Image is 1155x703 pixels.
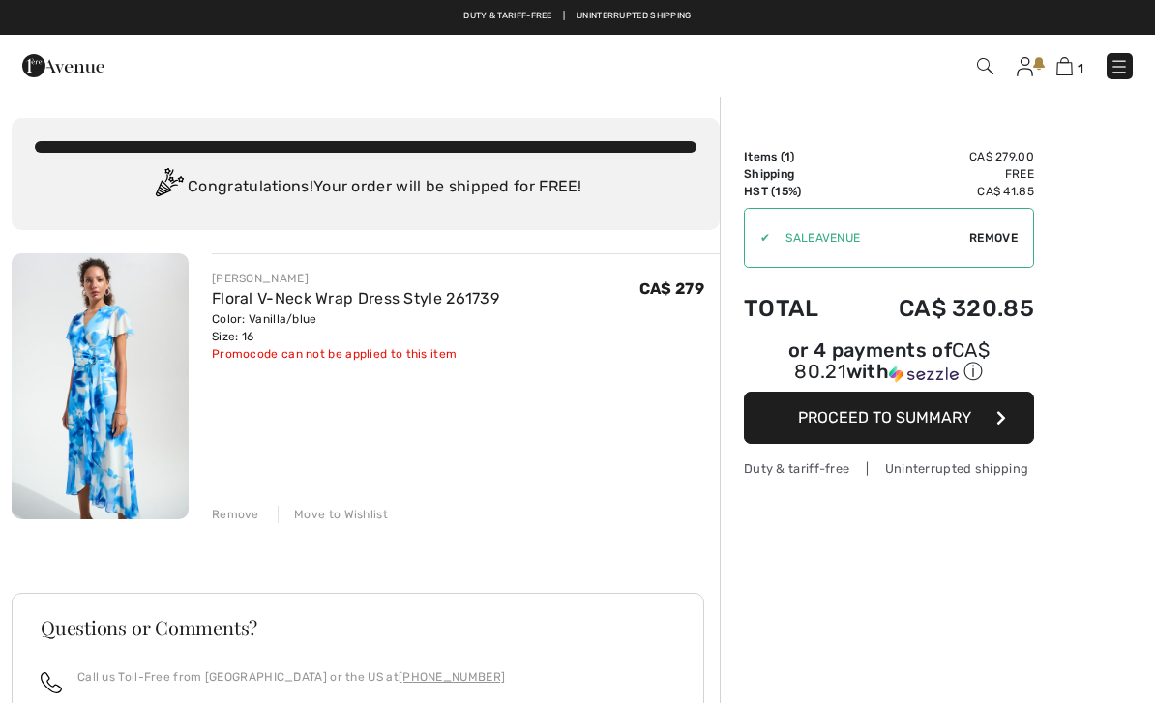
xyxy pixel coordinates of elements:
div: or 4 payments of with [744,341,1034,385]
div: ✔ [745,229,770,247]
div: [PERSON_NAME] [212,270,499,287]
a: 1ère Avenue [22,55,104,73]
p: Call us Toll-Free from [GEOGRAPHIC_DATA] or the US at [77,668,505,686]
span: Proceed to Summary [798,408,971,426]
div: Color: Vanilla/blue Size: 16 [212,310,499,345]
div: or 4 payments ofCA$ 80.21withSezzle Click to learn more about Sezzle [744,341,1034,392]
div: Duty & tariff-free | Uninterrupted shipping [744,459,1034,478]
h3: Questions or Comments? [41,618,675,637]
span: CA$ 279 [639,279,704,298]
td: Total [744,276,847,341]
img: Sezzle [889,366,959,383]
img: Floral V-Neck Wrap Dress Style 261739 [12,253,189,519]
td: Shipping [744,165,847,183]
img: Shopping Bag [1056,57,1073,75]
a: 1 [1056,54,1083,77]
td: CA$ 279.00 [847,148,1034,165]
img: Search [977,58,993,74]
input: Promo code [770,209,969,267]
td: HST (15%) [744,183,847,200]
button: Proceed to Summary [744,392,1034,444]
td: Free [847,165,1034,183]
div: Move to Wishlist [278,506,388,523]
div: Promocode can not be applied to this item [212,345,499,363]
span: CA$ 80.21 [794,338,990,383]
td: CA$ 41.85 [847,183,1034,200]
img: 1ère Avenue [22,46,104,85]
span: Remove [969,229,1018,247]
div: Congratulations! Your order will be shipped for FREE! [35,168,696,207]
td: CA$ 320.85 [847,276,1034,341]
a: Floral V-Neck Wrap Dress Style 261739 [212,289,499,308]
td: Items ( ) [744,148,847,165]
img: My Info [1017,57,1033,76]
div: Remove [212,506,259,523]
img: call [41,672,62,693]
img: Congratulation2.svg [149,168,188,207]
img: Menu [1110,57,1129,76]
span: 1 [1078,61,1083,75]
a: [PHONE_NUMBER] [399,670,505,684]
span: 1 [785,150,790,163]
